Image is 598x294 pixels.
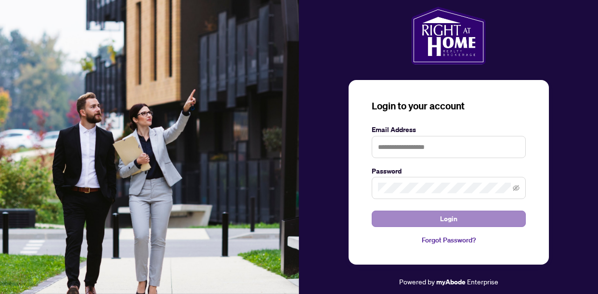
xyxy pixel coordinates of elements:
a: myAbode [436,277,466,287]
label: Password [372,166,526,176]
img: ma-logo [411,7,486,65]
span: Login [440,211,457,227]
label: Email Address [372,124,526,135]
button: Login [372,211,526,227]
a: Forgot Password? [372,235,526,245]
span: Enterprise [467,277,498,286]
span: eye-invisible [513,185,520,191]
h3: Login to your account [372,99,526,113]
span: Powered by [399,277,435,286]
